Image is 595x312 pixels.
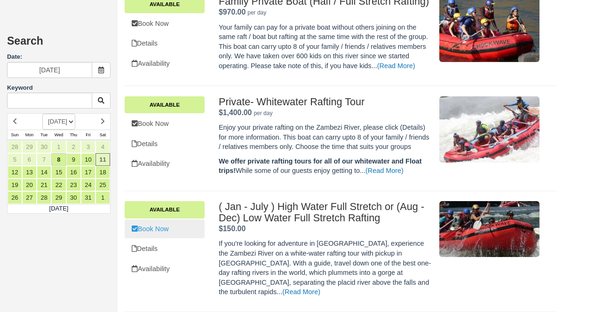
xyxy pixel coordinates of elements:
img: M104-3 [439,201,539,257]
p: Your family can pay for a private boat without others joining on the same raft / boat but rafting... [219,23,432,71]
a: 19 [8,179,22,191]
th: Wed [51,130,66,140]
a: (Read More) [365,167,404,174]
strong: Price: $150 [219,225,246,233]
a: (Read More) [377,62,415,70]
a: 29 [22,140,37,153]
p: While some of our guests enjoy getting to... [219,156,432,176]
a: 16 [66,166,81,179]
label: Date: [7,53,111,62]
h2: ( Jan - July ) High Water Full Stretch or (Aug - Dec) Low Water Full Stretch Rafting [219,201,432,224]
a: 24 [81,179,95,191]
a: 17 [81,166,95,179]
th: Sun [8,130,22,140]
span: $970.00 [219,8,246,16]
a: 6 [22,153,37,166]
strong: Price: $970 [219,8,246,16]
td: [DATE] [8,204,111,213]
a: Book Now [125,219,205,239]
a: 1 [95,191,110,204]
a: 30 [66,191,81,204]
a: 5 [8,153,22,166]
a: Details [125,239,205,258]
a: 3 [81,140,95,153]
a: 9 [66,153,81,166]
a: 28 [8,140,22,153]
a: Book Now [125,114,205,133]
th: Tue [37,130,51,140]
h2: Private- Whitewater Rafting Tour [219,96,432,108]
a: 28 [37,191,51,204]
a: 14 [37,166,51,179]
label: Keyword [7,84,33,91]
a: 15 [51,166,66,179]
a: 4 [95,140,110,153]
th: Fri [81,130,95,140]
a: 20 [22,179,37,191]
a: 12 [8,166,22,179]
a: Available [125,96,205,113]
em: per day [247,9,266,16]
a: 8 [51,153,66,166]
a: (Read More) [282,288,320,296]
span: $1,400.00 [219,109,252,117]
a: Book Now [125,14,205,33]
p: If you're looking for adventure in [GEOGRAPHIC_DATA], experience the Zambezi River on a white-wat... [219,239,432,296]
a: 23 [66,179,81,191]
a: 10 [81,153,95,166]
a: 7 [37,153,51,166]
a: Availability [125,154,205,173]
a: 30 [37,140,51,153]
img: M164-1 [439,96,539,163]
a: 25 [95,179,110,191]
strong: We offer private rafting tours for all of our whitewater and Float trips! [219,157,422,175]
a: 11 [95,153,110,166]
a: 26 [8,191,22,204]
th: Sat [95,130,110,140]
a: Availability [125,259,205,279]
a: 29 [51,191,66,204]
a: 21 [37,179,51,191]
h2: Search [7,35,111,53]
em: per day [254,110,272,117]
a: 18 [95,166,110,179]
a: Details [125,34,205,53]
a: 2 [66,140,81,153]
a: Details [125,134,205,154]
a: 22 [51,179,66,191]
strong: Price: $1,400 [219,109,252,117]
button: Keyword Search [92,93,111,109]
th: Mon [22,130,37,140]
a: 1 [51,140,66,153]
th: Thu [66,130,81,140]
a: 31 [81,191,95,204]
p: Enjoy your private rafting on the Zambezi River, please click (Details) for more information. Thi... [219,123,432,152]
span: $150.00 [219,225,246,233]
a: 13 [22,166,37,179]
a: 27 [22,191,37,204]
a: Availability [125,54,205,73]
a: Available [125,201,205,218]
